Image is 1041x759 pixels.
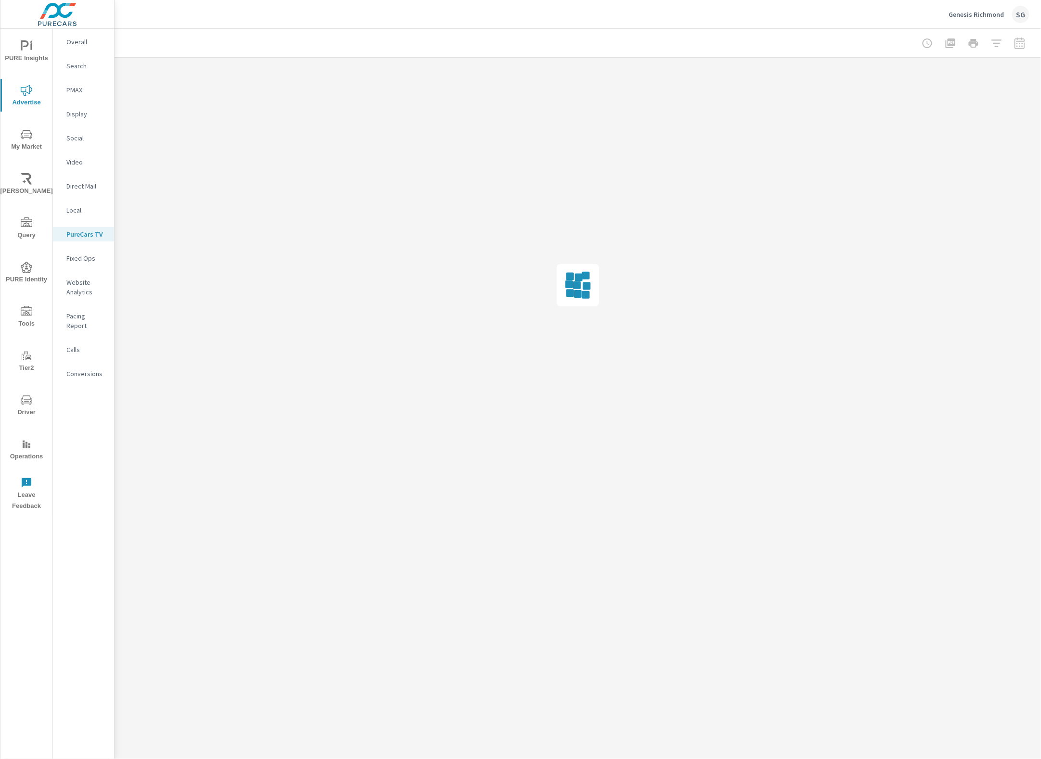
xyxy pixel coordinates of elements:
[53,275,114,299] div: Website Analytics
[0,29,52,516] div: nav menu
[66,311,106,330] p: Pacing Report
[3,477,50,512] span: Leave Feedback
[949,10,1004,19] p: Genesis Richmond
[66,205,106,215] p: Local
[3,262,50,285] span: PURE Identity
[1012,6,1029,23] div: SG
[53,367,114,381] div: Conversions
[3,40,50,64] span: PURE Insights
[53,155,114,169] div: Video
[53,342,114,357] div: Calls
[3,306,50,329] span: Tools
[66,85,106,95] p: PMAX
[66,369,106,379] p: Conversions
[53,227,114,241] div: PureCars TV
[66,278,106,297] p: Website Analytics
[3,350,50,374] span: Tier2
[53,107,114,121] div: Display
[53,59,114,73] div: Search
[66,253,106,263] p: Fixed Ops
[3,439,50,462] span: Operations
[3,394,50,418] span: Driver
[66,37,106,47] p: Overall
[3,173,50,197] span: [PERSON_NAME]
[53,203,114,217] div: Local
[66,229,106,239] p: PureCars TV
[3,85,50,108] span: Advertise
[66,345,106,354] p: Calls
[66,157,106,167] p: Video
[53,179,114,193] div: Direct Mail
[53,83,114,97] div: PMAX
[3,217,50,241] span: Query
[66,61,106,71] p: Search
[53,35,114,49] div: Overall
[66,181,106,191] p: Direct Mail
[53,251,114,266] div: Fixed Ops
[53,131,114,145] div: Social
[66,133,106,143] p: Social
[3,129,50,152] span: My Market
[66,109,106,119] p: Display
[53,309,114,333] div: Pacing Report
